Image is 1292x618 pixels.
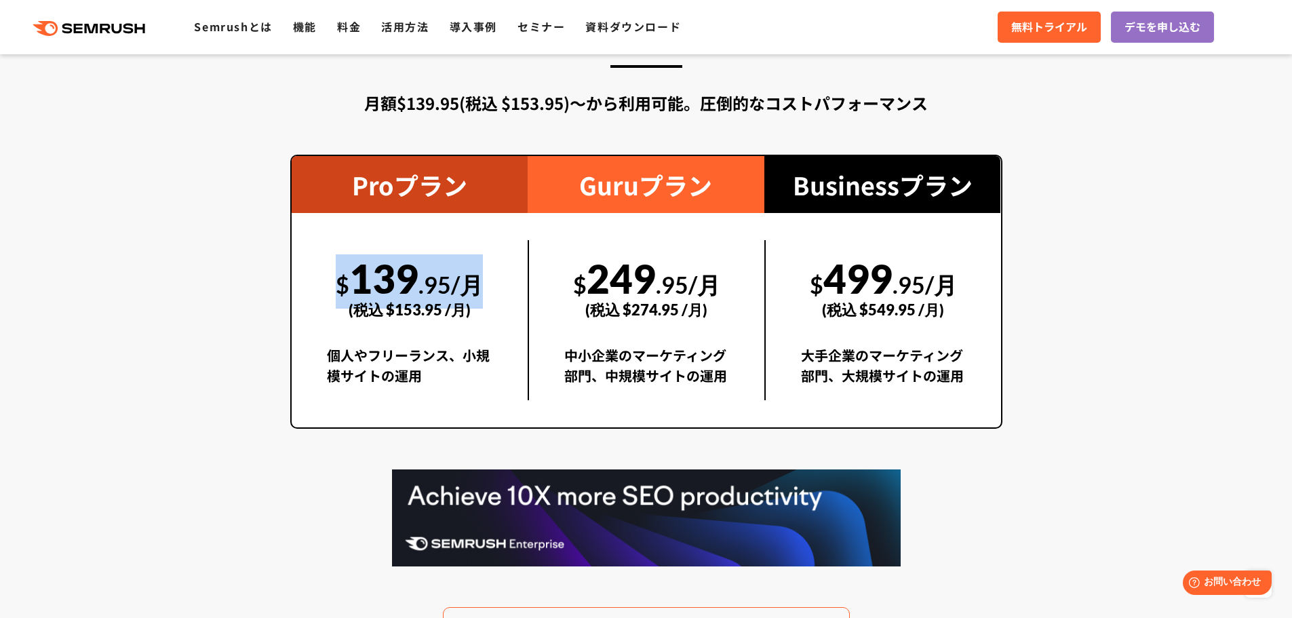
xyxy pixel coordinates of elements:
[528,156,764,213] div: Guruプラン
[1111,12,1214,43] a: デモを申し込む
[1011,18,1087,36] span: 無料トライアル
[764,156,1001,213] div: Businessプラン
[564,345,729,400] div: 中小企業のマーケティング部門、中規模サイトの運用
[418,271,483,298] span: .95/月
[517,18,565,35] a: セミナー
[801,240,966,334] div: 499
[1124,18,1200,36] span: デモを申し込む
[290,91,1002,115] div: 月額$139.95(税込 $153.95)〜から利用可能。圧倒的なコストパフォーマンス
[327,286,493,334] div: (税込 $153.95 /月)
[450,18,497,35] a: 導入事例
[585,18,681,35] a: 資料ダウンロード
[564,286,729,334] div: (税込 $274.95 /月)
[337,18,361,35] a: 料金
[564,240,729,334] div: 249
[998,12,1101,43] a: 無料トライアル
[292,156,528,213] div: Proプラン
[893,271,957,298] span: .95/月
[573,271,587,298] span: $
[381,18,429,35] a: 活用方法
[1171,565,1277,603] iframe: Help widget launcher
[801,286,966,334] div: (税込 $549.95 /月)
[327,240,493,334] div: 139
[194,18,272,35] a: Semrushとは
[336,271,349,298] span: $
[801,345,966,400] div: 大手企業のマーケティング部門、大規模サイトの運用
[656,271,720,298] span: .95/月
[810,271,823,298] span: $
[327,345,493,400] div: 個人やフリーランス、小規模サイトの運用
[293,18,317,35] a: 機能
